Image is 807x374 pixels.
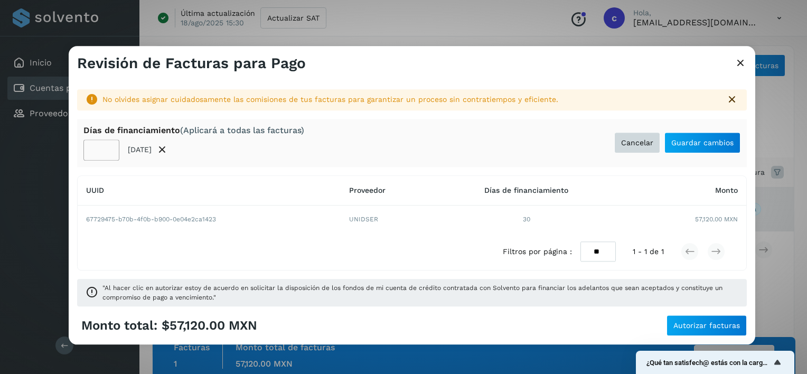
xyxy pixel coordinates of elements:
[484,186,568,195] span: Días de financiamiento
[102,284,738,303] span: "Al hacer clic en autorizar estoy de acuerdo en solicitar la disposición de los fondos de mi cuen...
[180,125,304,135] span: (Aplicará a todas las facturas)
[715,186,738,195] span: Monto
[673,322,740,330] span: Autorizar facturas
[78,205,341,233] td: 67729475-b70b-4f0b-b900-0e04e2ca1423
[621,139,653,147] span: Cancelar
[349,186,386,195] span: Proveedor
[77,54,306,72] h3: Revisión de Facturas para Pago
[664,133,740,154] button: Guardar cambios
[646,359,771,367] span: ¿Qué tan satisfech@ estás con la carga de tus facturas?
[614,133,660,154] button: Cancelar
[436,205,617,233] td: 30
[81,318,157,333] span: Monto total:
[162,318,257,333] span: $57,120.00 MXN
[86,186,104,195] span: UUID
[83,125,304,135] div: Días de financiamiento
[503,246,572,257] span: Filtros por página :
[646,356,784,369] button: Mostrar encuesta - ¿Qué tan satisfech@ estás con la carga de tus facturas?
[667,315,747,336] button: Autorizar facturas
[671,139,734,147] span: Guardar cambios
[633,246,664,257] span: 1 - 1 de 1
[695,214,738,224] span: 57,120.00 MXN
[128,146,152,155] p: [DATE]
[102,94,717,105] div: No olvides asignar cuidadosamente las comisiones de tus facturas para garantizar un proceso sin c...
[341,205,436,233] td: UNIDSER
